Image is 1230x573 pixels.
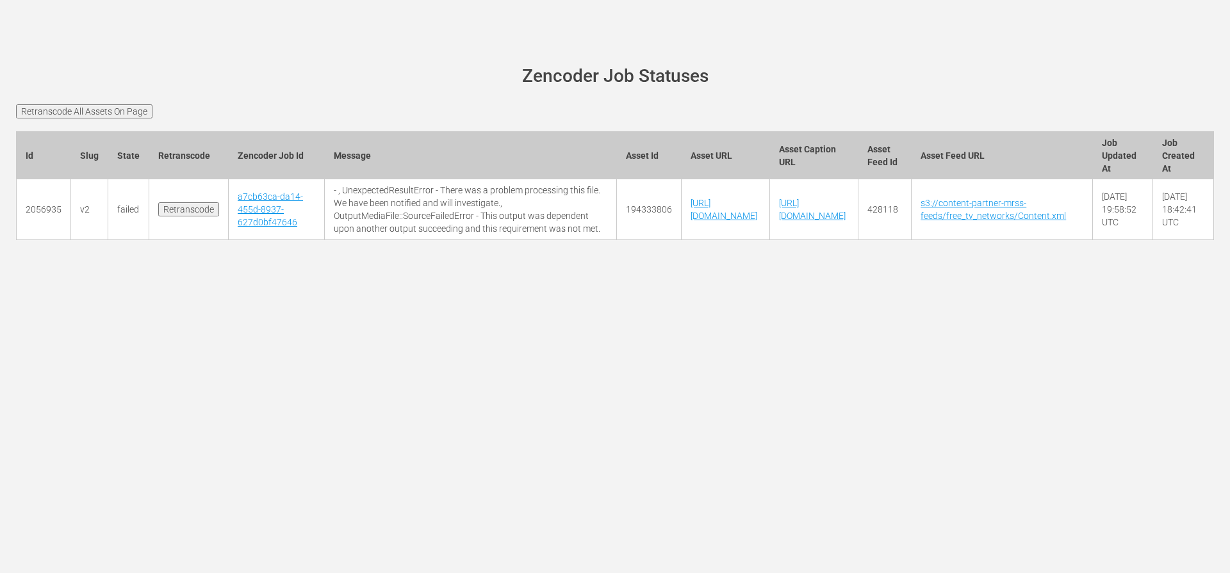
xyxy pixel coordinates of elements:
[16,104,152,118] input: Retranscode All Assets On Page
[71,131,108,179] th: Slug
[858,131,912,179] th: Asset Feed Id
[158,202,219,216] input: Retranscode
[617,179,682,240] td: 194333806
[17,179,71,240] td: 2056935
[149,131,229,179] th: Retranscode
[71,179,108,240] td: v2
[770,131,858,179] th: Asset Caption URL
[108,131,149,179] th: State
[325,179,617,240] td: - , UnexpectedResultError - There was a problem processing this file. We have been notified and w...
[1153,131,1214,179] th: Job Created At
[617,131,682,179] th: Asset Id
[108,179,149,240] td: failed
[34,67,1196,86] h1: Zencoder Job Statuses
[1092,179,1153,240] td: [DATE] 19:58:52 UTC
[691,198,757,221] a: [URL][DOMAIN_NAME]
[229,131,325,179] th: Zencoder Job Id
[858,179,912,240] td: 428118
[779,198,846,221] a: [URL][DOMAIN_NAME]
[682,131,770,179] th: Asset URL
[238,191,303,227] a: a7cb63ca-da14-455d-8937-627d0bf47646
[1153,179,1214,240] td: [DATE] 18:42:41 UTC
[921,198,1066,221] a: s3://content-partner-mrss-feeds/free_tv_networks/Content.xml
[1092,131,1153,179] th: Job Updated At
[912,131,1093,179] th: Asset Feed URL
[17,131,71,179] th: Id
[325,131,617,179] th: Message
